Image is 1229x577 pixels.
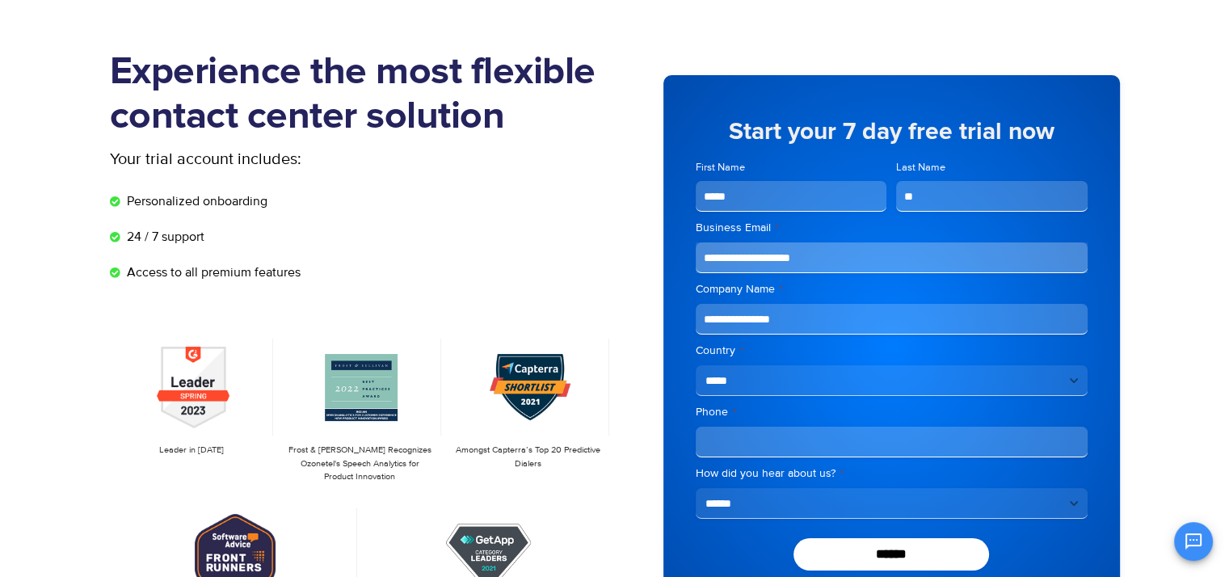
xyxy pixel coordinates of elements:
[696,281,1088,297] label: Company Name
[1174,522,1213,561] button: Open chat
[123,227,204,246] span: 24 / 7 support
[896,160,1088,175] label: Last Name
[696,343,1088,359] label: Country
[286,444,433,484] p: Frost & [PERSON_NAME] Recognizes Ozonetel's Speech Analytics for Product Innovation
[123,192,267,211] span: Personalized onboarding
[123,263,301,282] span: Access to all premium features
[110,50,615,139] h1: Experience the most flexible contact center solution
[696,220,1088,236] label: Business Email
[696,404,1088,420] label: Phone
[696,120,1088,144] h5: Start your 7 day free trial now
[454,444,601,470] p: Amongst Capterra’s Top 20 Predictive Dialers
[110,147,494,171] p: Your trial account includes:
[118,444,265,457] p: Leader in [DATE]
[696,465,1088,482] label: How did you hear about us?
[696,160,887,175] label: First Name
